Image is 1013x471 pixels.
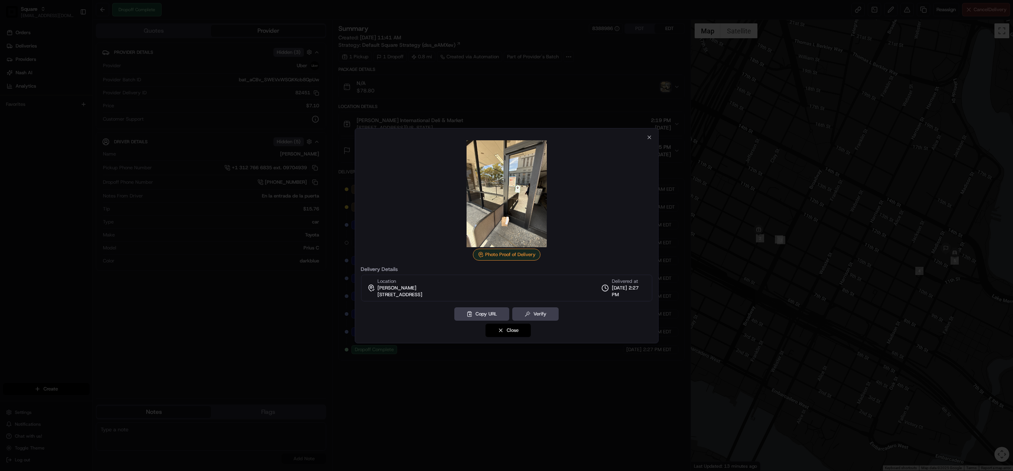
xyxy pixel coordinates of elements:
span: Delivered at [612,278,646,285]
button: Verify [512,307,559,321]
span: [DATE] 2:27 PM [612,285,646,298]
span: [PERSON_NAME] [377,285,416,291]
div: Photo Proof of Delivery [473,249,540,261]
a: Powered byPylon [52,126,90,132]
div: We're available if you need us! [25,79,94,85]
span: [STREET_ADDRESS] [377,291,422,298]
div: 📗 [7,109,13,115]
button: Start new chat [126,73,135,82]
span: Pylon [74,126,90,132]
img: 1736555255976-a54dd68f-1ca7-489b-9aae-adbdc363a1c4 [7,71,21,85]
input: Clear [19,48,123,56]
label: Delivery Details [361,266,652,272]
span: API Documentation [70,108,119,115]
button: Copy URL [454,307,509,321]
div: 💻 [63,109,69,115]
img: photo_proof_of_delivery image [453,140,560,247]
a: 💻API Documentation [60,105,122,118]
span: Knowledge Base [15,108,57,115]
button: Close [486,324,531,337]
p: Welcome 👋 [7,30,135,42]
a: 📗Knowledge Base [4,105,60,118]
div: Start new chat [25,71,122,79]
span: Location [377,278,396,285]
img: Nash [7,8,22,23]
